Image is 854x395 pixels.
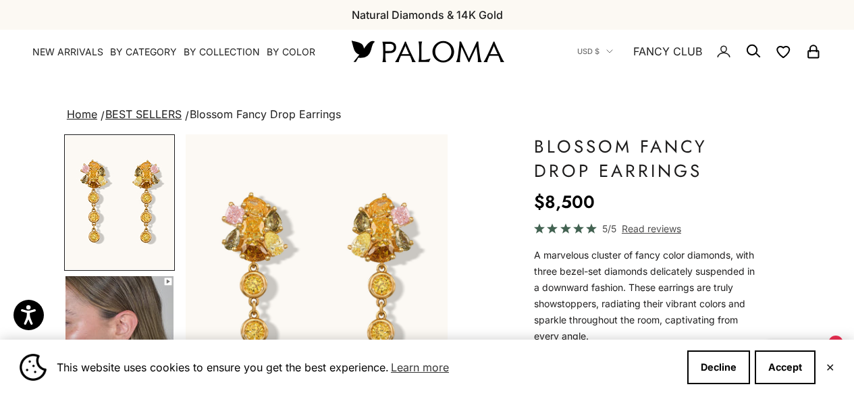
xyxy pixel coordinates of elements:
span: This website uses cookies to ensure you get the best experience. [57,357,676,377]
a: 5/5 Read reviews [534,221,756,236]
a: NEW ARRIVALS [32,45,103,59]
span: USD $ [577,45,599,57]
p: Natural Diamonds & 14K Gold [352,6,503,24]
nav: Secondary navigation [577,30,822,73]
span: Read reviews [622,221,681,236]
span: 5/5 [602,221,616,236]
nav: Primary navigation [32,45,319,59]
summary: By Color [267,45,315,59]
img: Cookie banner [20,354,47,381]
summary: By Category [110,45,177,59]
button: Close [826,363,834,371]
button: Decline [687,350,750,384]
a: BEST SELLERS [105,107,182,121]
p: A marvelous cluster of fancy color diamonds, with three bezel-set diamonds delicately suspended i... [534,247,756,344]
nav: breadcrumbs [64,105,790,124]
summary: By Collection [184,45,260,59]
a: Learn more [389,357,451,377]
h1: Blossom Fancy Drop Earrings [534,134,756,183]
img: #YellowGold [65,136,174,269]
a: Home [67,107,97,121]
button: USD $ [577,45,613,57]
a: FANCY CLUB [633,43,702,60]
button: Go to item 1 [64,134,175,271]
span: Blossom Fancy Drop Earrings [190,107,341,121]
button: Accept [755,350,816,384]
sale-price: $8,500 [534,188,595,215]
